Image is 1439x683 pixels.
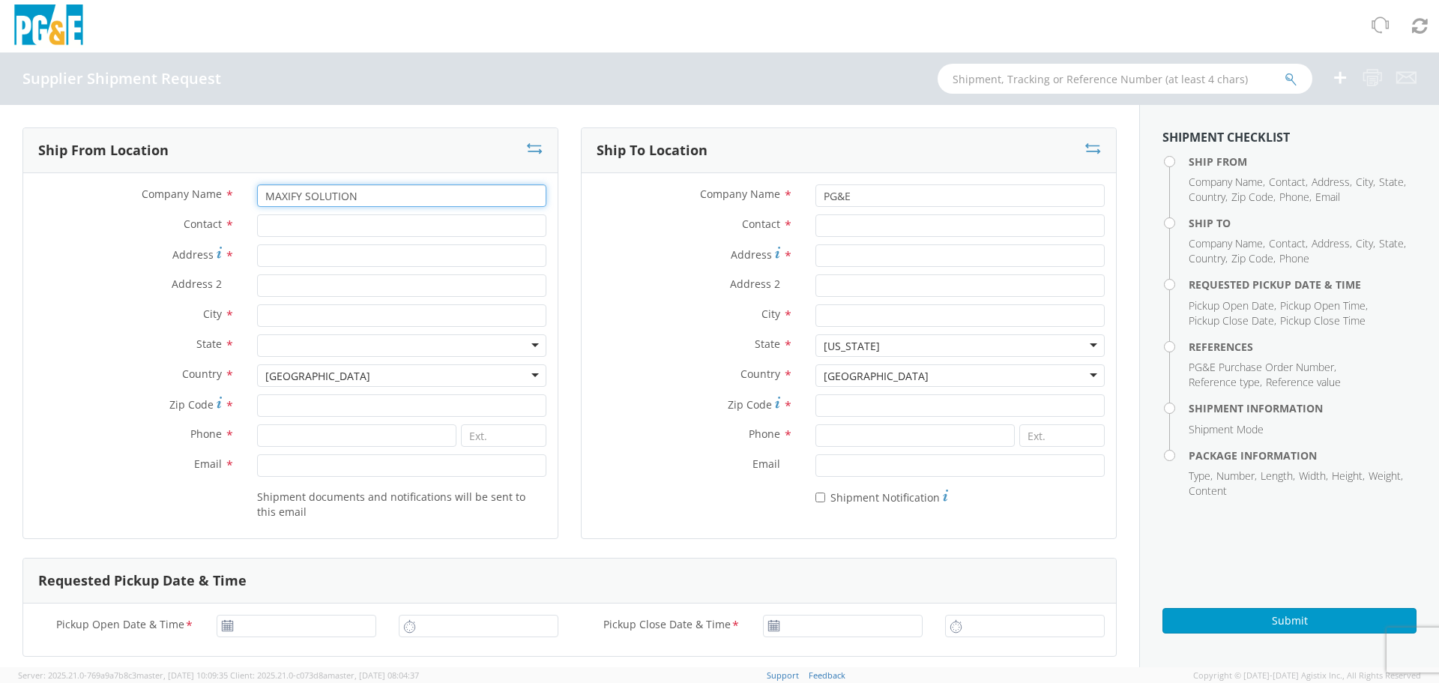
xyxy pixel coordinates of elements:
[11,4,86,49] img: pge-logo-06675f144f4cfa6a6814.png
[1356,175,1373,189] span: City
[1279,190,1312,205] li: ,
[1189,313,1276,328] li: ,
[1189,175,1265,190] li: ,
[1189,217,1417,229] h4: Ship To
[1189,251,1228,266] li: ,
[1379,175,1406,190] li: ,
[1189,156,1417,167] h4: Ship From
[1193,670,1421,682] span: Copyright © [DATE]-[DATE] Agistix Inc., All Rights Reserved
[1312,236,1350,250] span: Address
[1189,469,1210,483] span: Type
[1369,469,1403,484] li: ,
[815,493,825,502] input: Shipment Notification
[1332,469,1365,484] li: ,
[1279,251,1309,265] span: Phone
[142,187,222,201] span: Company Name
[1189,403,1417,414] h4: Shipment Information
[1189,375,1260,389] span: Reference type
[752,457,780,471] span: Email
[1216,469,1257,484] li: ,
[767,670,799,681] a: Support
[1189,298,1276,313] li: ,
[1162,608,1417,634] button: Submit
[809,670,845,681] a: Feedback
[182,367,222,381] span: Country
[172,277,222,291] span: Address 2
[1312,236,1352,251] li: ,
[56,617,184,634] span: Pickup Open Date & Time
[1019,424,1105,447] input: Ext.
[194,457,222,471] span: Email
[1189,175,1263,189] span: Company Name
[1216,469,1255,483] span: Number
[257,487,546,520] label: Shipment documents and notifications will be sent to this email
[824,369,929,384] div: [GEOGRAPHIC_DATA]
[1269,175,1306,189] span: Contact
[1261,469,1293,483] span: Length
[1231,190,1276,205] li: ,
[1280,298,1368,313] li: ,
[603,617,731,634] span: Pickup Close Date & Time
[18,670,228,681] span: Server: 2025.21.0-769a9a7b8c3
[1379,236,1404,250] span: State
[1189,375,1262,390] li: ,
[265,369,370,384] div: [GEOGRAPHIC_DATA]
[1189,422,1264,436] span: Shipment Mode
[1189,313,1274,328] span: Pickup Close Date
[1379,236,1406,251] li: ,
[1231,251,1273,265] span: Zip Code
[1189,251,1225,265] span: Country
[1189,360,1336,375] li: ,
[1266,375,1341,389] span: Reference value
[1189,360,1334,374] span: PG&E Purchase Order Number
[38,574,247,589] h3: Requested Pickup Date & Time
[749,427,780,441] span: Phone
[1269,236,1308,251] li: ,
[461,424,546,447] input: Ext.
[1162,129,1290,145] strong: Shipment Checklist
[1189,298,1274,313] span: Pickup Open Date
[1379,175,1404,189] span: State
[1356,236,1373,250] span: City
[328,670,419,681] span: master, [DATE] 08:04:37
[172,247,214,262] span: Address
[203,307,222,321] span: City
[1279,190,1309,204] span: Phone
[1269,236,1306,250] span: Contact
[728,397,772,412] span: Zip Code
[1189,236,1263,250] span: Company Name
[1189,279,1417,290] h4: Requested Pickup Date & Time
[1356,236,1375,251] li: ,
[22,70,221,87] h4: Supplier Shipment Request
[184,217,222,231] span: Contact
[1299,469,1326,483] span: Width
[824,339,880,354] div: [US_STATE]
[1189,190,1228,205] li: ,
[230,670,419,681] span: Client: 2025.21.0-c073d8a
[740,367,780,381] span: Country
[1312,175,1352,190] li: ,
[1280,298,1366,313] span: Pickup Open Time
[1269,175,1308,190] li: ,
[1189,450,1417,461] h4: Package Information
[1189,190,1225,204] span: Country
[1332,469,1363,483] span: Height
[196,337,222,351] span: State
[1369,469,1401,483] span: Weight
[1231,190,1273,204] span: Zip Code
[731,247,772,262] span: Address
[1356,175,1375,190] li: ,
[1315,190,1340,204] span: Email
[1280,313,1366,328] span: Pickup Close Time
[1189,236,1265,251] li: ,
[938,64,1312,94] input: Shipment, Tracking or Reference Number (at least 4 chars)
[742,217,780,231] span: Contact
[700,187,780,201] span: Company Name
[1189,484,1227,498] span: Content
[169,397,214,412] span: Zip Code
[38,143,169,158] h3: Ship From Location
[1189,469,1213,484] li: ,
[597,143,708,158] h3: Ship To Location
[1299,469,1328,484] li: ,
[1312,175,1350,189] span: Address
